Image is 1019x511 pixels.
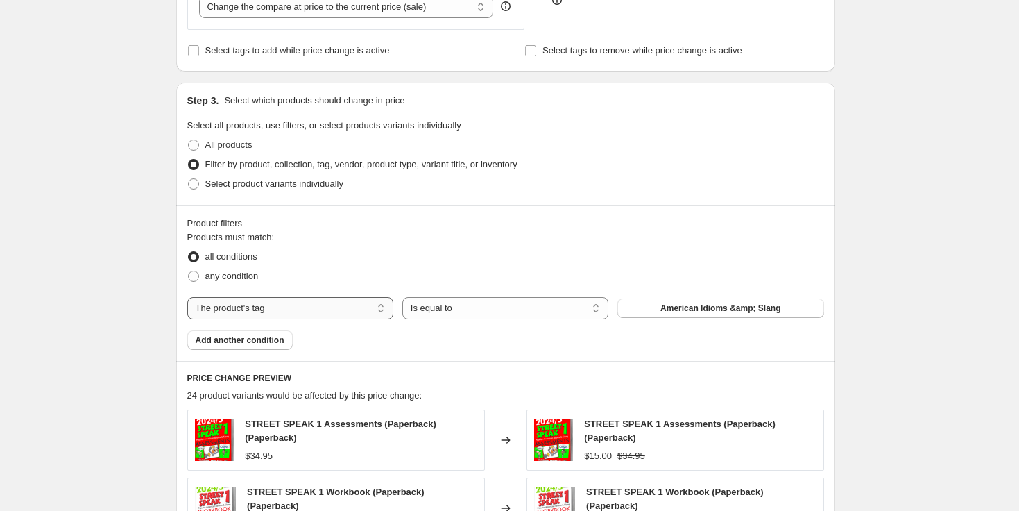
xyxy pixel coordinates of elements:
span: Add another condition [196,335,284,346]
img: 2025_SK1_ASSESSMENTS_COVER_748ee05f-7ee3-48ec-8306-169e99b39b67_80x.png [195,419,234,461]
span: American Idioms &amp; Slang [660,303,780,314]
span: Select all products, use filters, or select products variants individually [187,120,461,131]
span: STREET SPEAK 1 Assessments (Paperback) (Paperback) [245,419,436,443]
span: Select tags to remove while price change is active [542,45,742,56]
span: all conditions [205,251,257,262]
span: All products [205,140,252,150]
span: any condition [205,271,259,281]
h6: PRICE CHANGE PREVIEW [187,373,824,384]
span: Filter by product, collection, tag, vendor, product type, variant title, or inventory [205,159,517,169]
p: Select which products should change in price [224,94,404,108]
img: 2025_SK1_ASSESSMENTS_COVER_748ee05f-7ee3-48ec-8306-169e99b39b67_80x.png [534,419,574,461]
button: Add another condition [187,330,293,350]
span: Select product variants individually [205,178,343,189]
span: Select tags to add while price change is active [205,45,390,56]
strike: $34.95 [617,449,645,463]
span: Products must match: [187,232,275,242]
span: 24 product variants would be affected by this price change: [187,390,422,401]
button: American Idioms &amp; Slang [617,299,823,318]
span: STREET SPEAK 1 Workbook (Paperback) (Paperback) [586,487,764,511]
span: STREET SPEAK 1 Assessments (Paperback) (Paperback) [584,419,776,443]
div: Product filters [187,217,824,231]
div: $34.95 [245,449,273,463]
h2: Step 3. [187,94,219,108]
span: STREET SPEAK 1 Workbook (Paperback) (Paperback) [247,487,425,511]
div: $15.00 [584,449,612,463]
